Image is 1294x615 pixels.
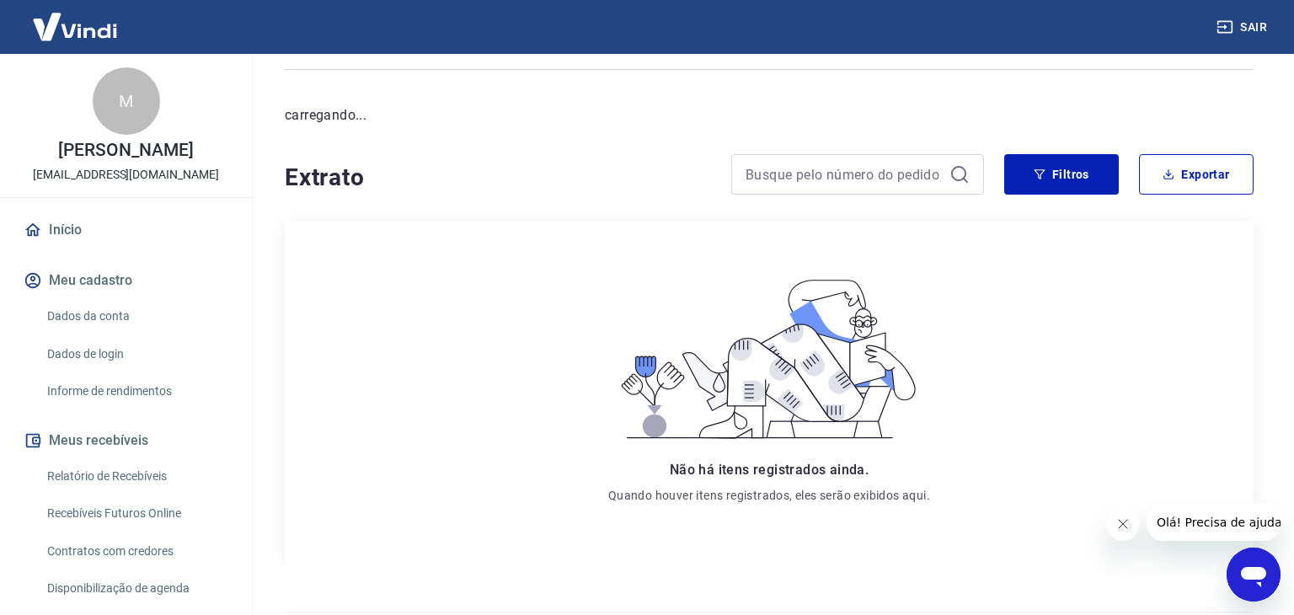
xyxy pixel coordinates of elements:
input: Busque pelo número do pedido [746,162,943,187]
h4: Extrato [285,161,711,195]
p: [PERSON_NAME] [58,142,193,159]
button: Meus recebíveis [20,422,232,459]
a: Relatório de Recebíveis [40,459,232,494]
button: Exportar [1139,154,1254,195]
a: Dados da conta [40,299,232,334]
span: Olá! Precisa de ajuda? [10,12,142,25]
p: carregando... [285,105,1254,126]
a: Dados de login [40,337,232,372]
span: Não há itens registrados ainda. [670,462,869,478]
a: Recebíveis Futuros Online [40,496,232,531]
a: Contratos com credores [40,534,232,569]
p: [EMAIL_ADDRESS][DOMAIN_NAME] [33,166,219,184]
button: Sair [1213,12,1274,43]
button: Filtros [1004,154,1119,195]
button: Meu cadastro [20,262,232,299]
a: Início [20,211,232,249]
iframe: Message from company [1147,504,1281,541]
img: Vindi [20,1,130,52]
iframe: Button to launch messaging window [1227,548,1281,602]
iframe: Close message [1106,507,1140,541]
a: Informe de rendimentos [40,374,232,409]
p: Quando houver itens registrados, eles serão exibidos aqui. [608,487,930,504]
div: M [93,67,160,135]
a: Disponibilização de agenda [40,571,232,606]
